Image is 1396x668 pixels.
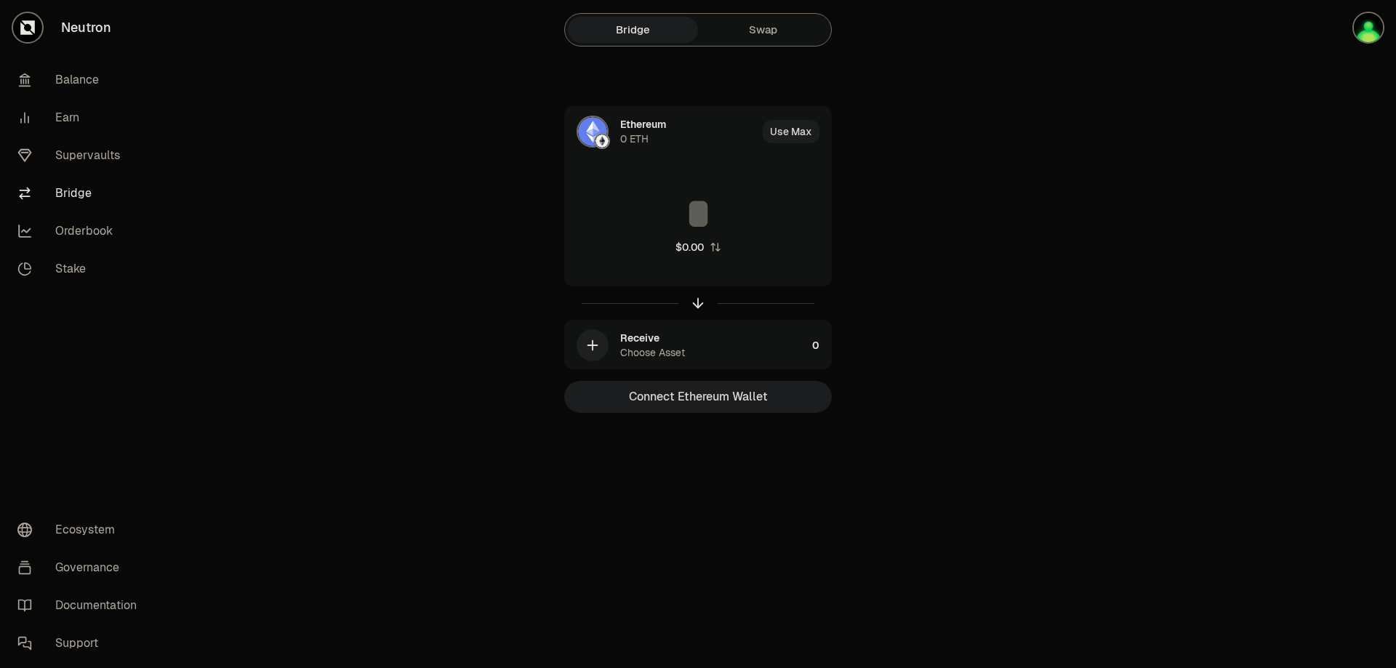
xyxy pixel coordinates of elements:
[6,61,157,99] a: Balance
[812,321,831,370] div: 0
[578,117,607,146] img: ETH Logo
[565,321,831,370] button: ReceiveChoose Asset0
[620,132,649,146] div: 0 ETH
[620,331,659,345] div: Receive
[595,134,609,148] img: Ethereum Logo
[675,240,721,254] button: $0.00
[620,345,685,360] div: Choose Asset
[675,240,704,254] div: $0.00
[6,624,157,662] a: Support
[763,120,819,143] button: Use Max
[6,511,157,549] a: Ecosystem
[6,174,157,212] a: Bridge
[568,17,698,43] a: Bridge
[6,99,157,137] a: Earn
[6,250,157,288] a: Stake
[6,587,157,624] a: Documentation
[565,321,806,370] div: ReceiveChoose Asset
[6,549,157,587] a: Governance
[6,212,157,250] a: Orderbook
[565,107,757,156] div: ETH LogoEthereum LogoEthereum0 ETH
[1354,13,1383,42] img: VOP
[6,137,157,174] a: Supervaults
[564,381,832,413] button: Connect Ethereum Wallet
[620,117,666,132] div: Ethereum
[698,17,828,43] a: Swap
